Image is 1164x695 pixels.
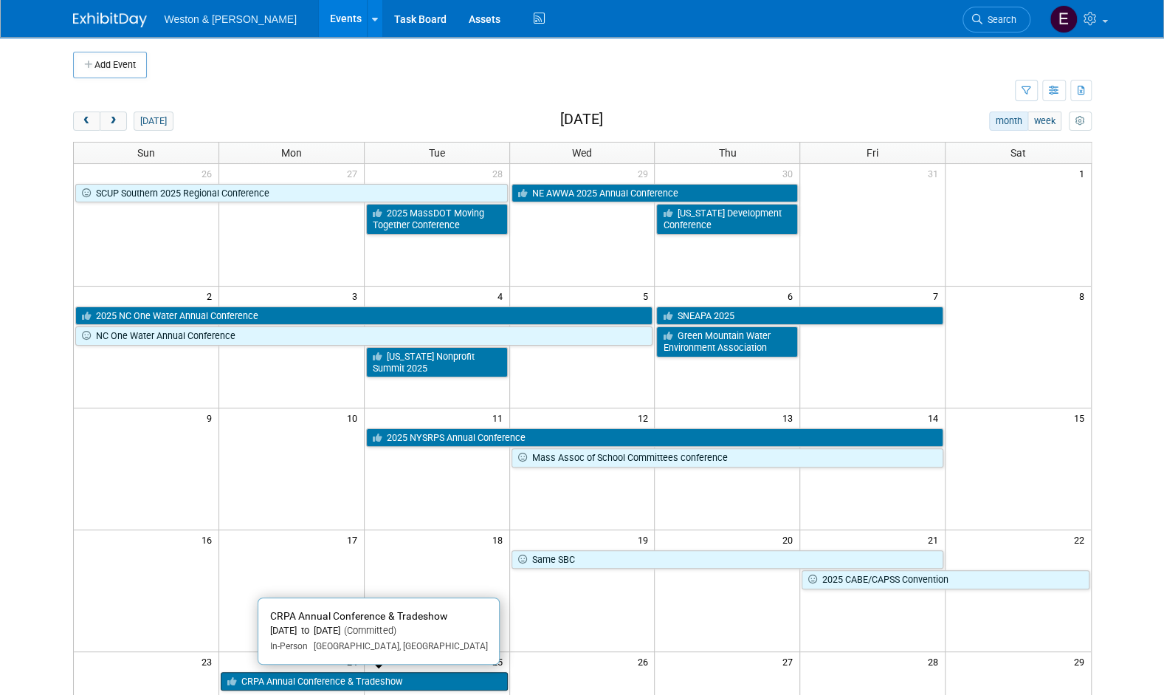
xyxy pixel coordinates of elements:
span: 31 [926,164,945,182]
span: Wed [572,147,592,159]
button: myCustomButton [1069,112,1091,131]
a: 2025 CABE/CAPSS Convention [802,570,1089,589]
span: 27 [781,652,799,671]
button: [DATE] [134,112,173,131]
span: 28 [926,652,945,671]
a: SCUP Southern 2025 Regional Conference [75,184,508,203]
span: Sun [137,147,155,159]
span: Search [982,14,1016,25]
a: Search [962,7,1030,32]
span: 29 [1072,652,1091,671]
img: Edyn Winter [1050,5,1078,33]
span: 26 [636,652,654,671]
span: 18 [491,530,509,549]
span: 10 [345,408,364,427]
span: 29 [636,164,654,182]
div: [DATE] to [DATE] [270,625,487,637]
img: ExhibitDay [73,13,147,27]
span: CRPA Annual Conference & Tradeshow [270,610,447,622]
span: 15 [1072,408,1091,427]
span: 12 [636,408,654,427]
i: Personalize Calendar [1075,117,1085,126]
a: 2025 NC One Water Annual Conference [75,307,653,326]
a: NE AWWA 2025 Annual Conference [512,184,799,203]
span: 7 [931,287,945,305]
span: 3 [351,287,364,305]
span: 11 [491,408,509,427]
span: Sat [1010,147,1026,159]
button: next [100,112,127,131]
a: NC One Water Annual Conference [75,326,653,346]
span: Fri [867,147,878,159]
span: In-Person [270,641,308,651]
a: 2025 MassDOT Moving Together Conference [366,204,508,234]
span: 27 [345,164,364,182]
h2: [DATE] [559,112,602,128]
span: 2 [205,287,218,305]
a: Same SBC [512,550,944,569]
span: 8 [1078,287,1091,305]
span: 9 [205,408,218,427]
span: (Committed) [340,625,396,636]
span: 20 [781,530,799,549]
span: 1 [1078,164,1091,182]
a: CRPA Annual Conference & Tradeshow [221,672,508,691]
a: [US_STATE] Development Conference [656,204,798,234]
span: Thu [718,147,736,159]
span: Weston & [PERSON_NAME] [165,13,297,25]
span: Tue [429,147,445,159]
span: 16 [200,530,218,549]
span: 6 [786,287,799,305]
button: prev [73,112,100,131]
button: month [989,112,1028,131]
span: 19 [636,530,654,549]
span: 30 [781,164,799,182]
span: 22 [1072,530,1091,549]
span: Mon [281,147,302,159]
span: 23 [200,652,218,671]
span: 21 [926,530,945,549]
span: [GEOGRAPHIC_DATA], [GEOGRAPHIC_DATA] [308,641,487,651]
button: Add Event [73,52,147,78]
span: 28 [491,164,509,182]
button: week [1027,112,1061,131]
a: [US_STATE] Nonprofit Summit 2025 [366,347,508,377]
a: Green Mountain Water Environment Association [656,326,798,357]
span: 17 [345,530,364,549]
a: 2025 NYSRPS Annual Conference [366,428,943,448]
span: 4 [496,287,509,305]
span: 13 [781,408,799,427]
span: 26 [200,164,218,182]
a: Mass Assoc of School Committees conference [512,448,944,468]
span: 14 [926,408,945,427]
span: 5 [641,287,654,305]
a: SNEAPA 2025 [656,307,943,326]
